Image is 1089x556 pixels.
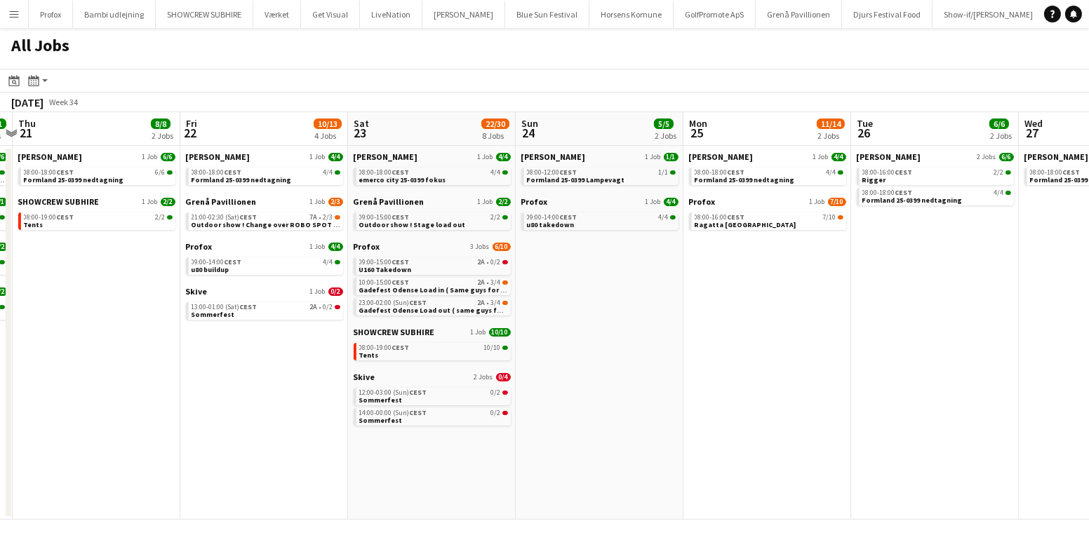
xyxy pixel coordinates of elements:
[73,1,156,28] button: Bambi udlejning
[756,1,842,28] button: Grenå Pavillionen
[46,97,81,107] span: Week 34
[842,1,933,28] button: Djurs Festival Food
[156,1,253,28] button: SHOWCREW SUBHIRE
[505,1,589,28] button: Blue Sun Festival
[933,1,1045,28] button: Show-if/[PERSON_NAME]
[674,1,756,28] button: GolfPromote ApS
[360,1,422,28] button: LiveNation
[301,1,360,28] button: Get Visual
[29,1,73,28] button: Profox
[589,1,674,28] button: Horsens Komune
[11,95,44,109] div: [DATE]
[422,1,505,28] button: [PERSON_NAME]
[253,1,301,28] button: Værket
